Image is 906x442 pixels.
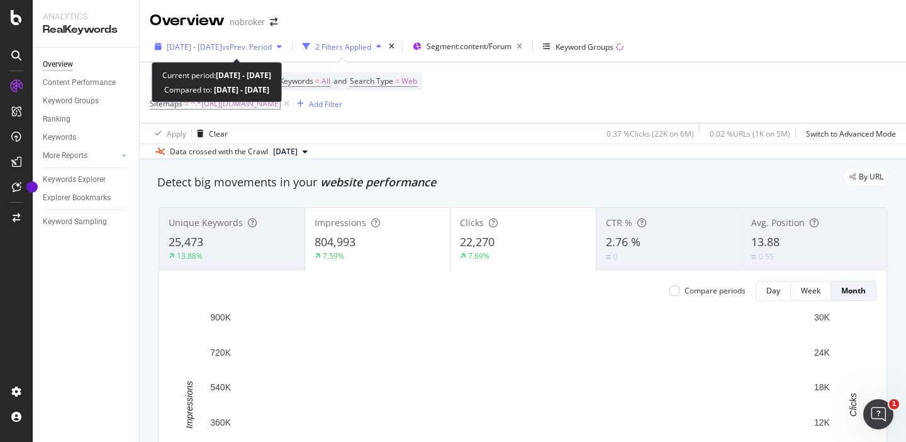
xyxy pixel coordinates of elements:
[468,251,489,261] div: 7.69%
[164,82,269,97] div: Compared to:
[43,113,130,126] a: Ranking
[685,285,746,296] div: Compare periods
[279,76,313,86] span: Keywords
[230,16,265,28] div: nobroker
[162,68,271,82] div: Current period:
[43,58,73,71] div: Overview
[801,285,820,296] div: Week
[43,76,130,89] a: Content Performance
[766,285,780,296] div: Day
[268,144,313,159] button: [DATE]
[350,76,393,86] span: Search Type
[889,399,899,409] span: 1
[43,10,129,23] div: Analytics
[751,234,780,249] span: 13.88
[322,72,330,90] span: All
[863,399,893,429] iframe: Intercom live chat
[210,312,231,322] text: 900K
[759,251,774,262] div: 0.55
[606,234,640,249] span: 2.76 %
[216,70,271,81] b: [DATE] - [DATE]
[43,94,99,108] div: Keyword Groups
[848,393,858,416] text: Clicks
[43,191,130,205] a: Explorer Bookmarks
[191,95,281,113] span: ^.*[URL][DOMAIN_NAME]
[323,251,344,261] div: 7.59%
[756,281,791,301] button: Day
[806,128,896,139] div: Switch to Advanced Mode
[150,123,186,144] button: Apply
[814,382,830,392] text: 18K
[150,10,225,31] div: Overview
[333,76,347,86] span: and
[606,255,611,259] img: Equal
[751,255,756,259] img: Equal
[43,191,111,205] div: Explorer Bookmarks
[298,37,386,57] button: 2 Filters Applied
[814,348,830,358] text: 24K
[43,94,130,108] a: Keyword Groups
[43,173,106,186] div: Keywords Explorer
[395,76,400,86] span: =
[43,131,76,144] div: Keywords
[43,215,130,229] a: Keyword Sampling
[169,234,203,249] span: 25,473
[315,76,320,86] span: =
[210,348,231,358] text: 720K
[273,146,298,157] span: 2024 Nov. 19th
[292,96,342,111] button: Add Filter
[613,251,618,262] div: 0
[309,99,342,110] div: Add Filter
[212,84,269,95] b: [DATE] - [DATE]
[210,382,231,392] text: 540K
[751,217,805,229] span: Avg. Position
[859,173,883,181] span: By URL
[270,18,277,26] div: arrow-right-arrow-left
[177,251,203,261] div: 13.88%
[606,217,632,229] span: CTR %
[26,181,38,193] div: Tooltip anchor
[460,234,495,249] span: 22,270
[315,217,366,229] span: Impressions
[607,128,694,139] div: 0.37 % Clicks ( 22K on 6M )
[43,76,116,89] div: Content Performance
[184,98,189,109] span: =
[408,37,527,57] button: Segment:content/Forum
[169,217,243,229] span: Unique Keywords
[556,42,613,52] div: Keyword Groups
[209,128,228,139] div: Clear
[43,58,130,71] a: Overview
[43,131,130,144] a: Keywords
[43,173,130,186] a: Keywords Explorer
[401,72,417,90] span: Web
[167,128,186,139] div: Apply
[831,281,876,301] button: Month
[538,37,629,57] button: Keyword Groups
[315,42,371,52] div: 2 Filters Applied
[43,149,87,162] div: More Reports
[814,312,830,322] text: 30K
[844,168,888,186] div: legacy label
[43,23,129,37] div: RealKeywords
[710,128,790,139] div: 0.02 % URLs ( 1K on 5M )
[43,215,107,229] div: Keyword Sampling
[460,217,484,229] span: Clicks
[192,123,228,144] button: Clear
[791,281,831,301] button: Week
[170,146,268,157] div: Data crossed with the Crawl
[315,234,355,249] span: 804,993
[386,40,397,53] div: times
[210,417,231,428] text: 360K
[801,123,896,144] button: Switch to Advanced Mode
[43,113,70,126] div: Ranking
[150,98,182,109] span: Sitemaps
[43,149,118,162] a: More Reports
[222,42,272,52] span: vs Prev. Period
[427,41,512,52] span: Segment: content/Forum
[184,381,194,428] text: Impressions
[814,417,830,428] text: 12K
[841,285,866,296] div: Month
[167,42,222,52] span: [DATE] - [DATE]
[150,37,287,57] button: [DATE] - [DATE]vsPrev. Period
